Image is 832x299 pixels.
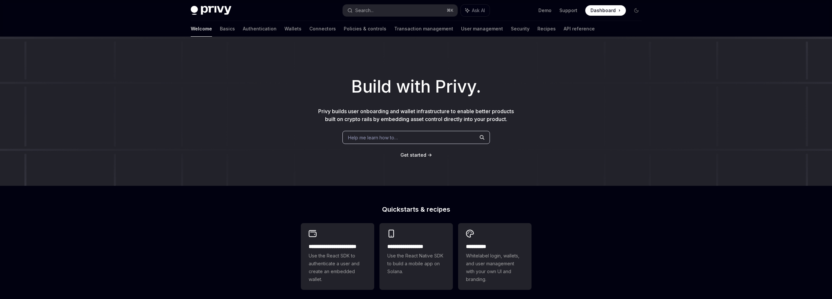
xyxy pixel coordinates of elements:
[243,21,277,37] a: Authentication
[564,21,595,37] a: API reference
[318,108,514,122] span: Privy builds user onboarding and wallet infrastructure to enable better products built on crypto ...
[472,7,485,14] span: Ask AI
[461,21,503,37] a: User management
[400,152,426,158] a: Get started
[447,8,454,13] span: ⌘ K
[191,21,212,37] a: Welcome
[355,7,374,14] div: Search...
[631,5,642,16] button: Toggle dark mode
[387,252,445,275] span: Use the React Native SDK to build a mobile app on Solana.
[220,21,235,37] a: Basics
[309,21,336,37] a: Connectors
[191,6,231,15] img: dark logo
[461,5,490,16] button: Ask AI
[343,5,457,16] button: Search...⌘K
[400,152,426,158] span: Get started
[590,7,616,14] span: Dashboard
[309,252,366,283] span: Use the React SDK to authenticate a user and create an embedded wallet.
[458,223,532,290] a: **** *****Whitelabel login, wallets, and user management with your own UI and branding.
[538,7,551,14] a: Demo
[559,7,577,14] a: Support
[348,134,398,141] span: Help me learn how to…
[379,223,453,290] a: **** **** **** ***Use the React Native SDK to build a mobile app on Solana.
[511,21,530,37] a: Security
[301,206,532,213] h2: Quickstarts & recipes
[394,21,453,37] a: Transaction management
[537,21,556,37] a: Recipes
[10,74,822,99] h1: Build with Privy.
[466,252,524,283] span: Whitelabel login, wallets, and user management with your own UI and branding.
[344,21,386,37] a: Policies & controls
[284,21,301,37] a: Wallets
[585,5,626,16] a: Dashboard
